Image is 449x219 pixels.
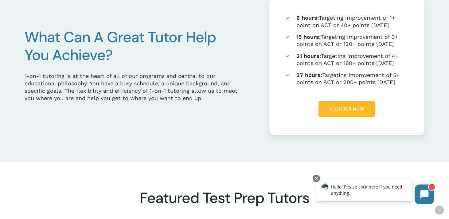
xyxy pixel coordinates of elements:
[285,14,409,29] li: Targeting improvement of 1+ point on ACT or 40+ points [DATE]
[25,27,216,65] span: What Can A Great Tutor Help You Achieve?
[285,71,409,86] li: Targeting improvement of 5+ points on ACT or 200+ points [DATE]
[285,33,409,48] li: Targeting improvement of 3+ points on ACT or 120+ points [DATE]
[310,173,440,210] iframe: Chatbot
[318,101,375,117] a: Register Now
[296,72,322,78] strong: 27 hours:
[93,189,356,207] h2: Featured Test Prep Tutors
[25,72,242,102] div: 1-on-1 tutoring is at the heart of all of our programs and central to our educational philosophy....
[296,14,319,21] strong: 6 hours:
[296,34,321,40] strong: 15 hours:
[329,106,365,112] span: Register Now
[285,52,409,67] li: Targeting improvement of 4+ points on ACT or 160+ points [DATE]
[296,53,321,59] strong: 21 hours:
